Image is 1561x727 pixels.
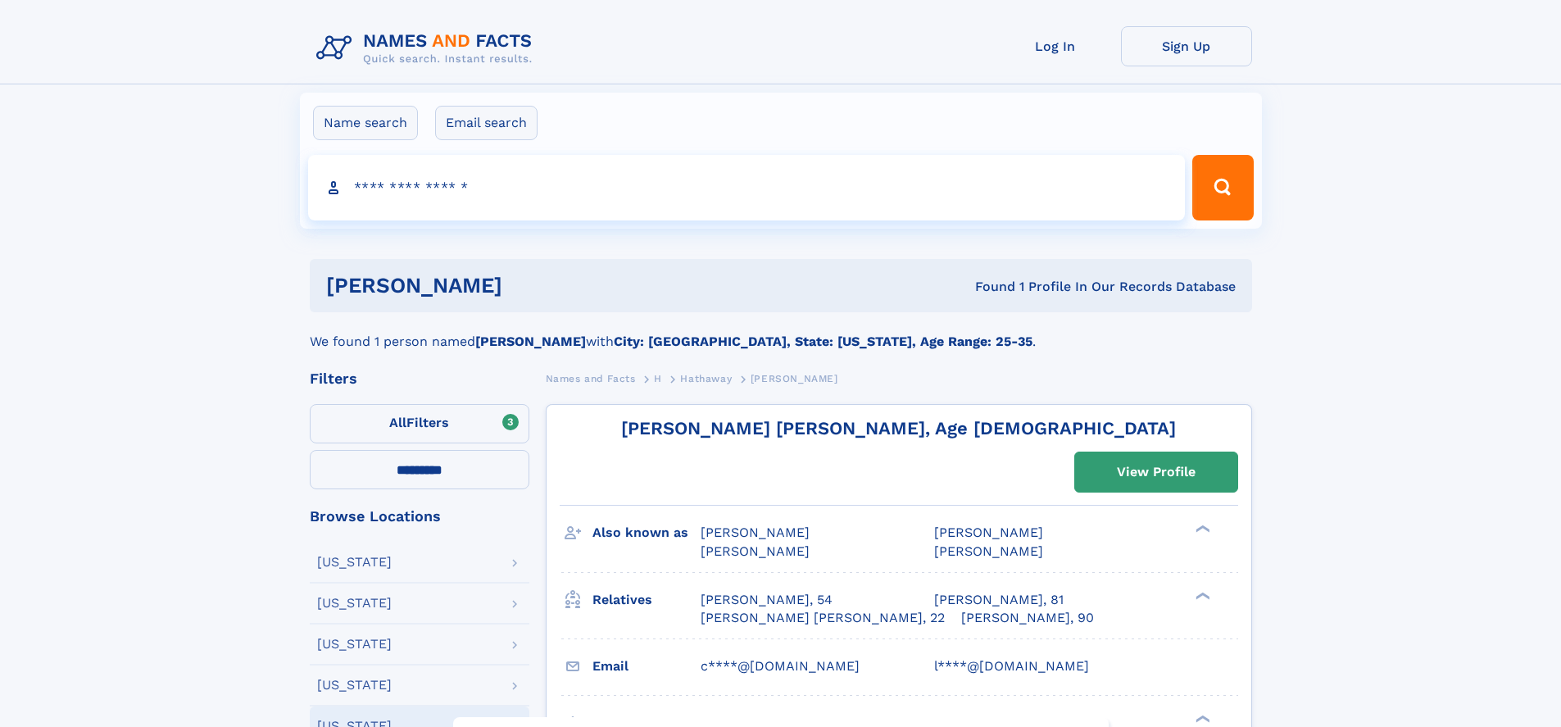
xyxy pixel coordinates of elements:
[592,652,701,680] h3: Email
[990,26,1121,66] a: Log In
[310,312,1252,352] div: We found 1 person named with .
[621,418,1176,438] a: [PERSON_NAME] [PERSON_NAME], Age [DEMOGRAPHIC_DATA]
[751,373,838,384] span: [PERSON_NAME]
[317,556,392,569] div: [US_STATE]
[1192,155,1253,220] button: Search Button
[313,106,418,140] label: Name search
[934,543,1043,559] span: [PERSON_NAME]
[308,155,1186,220] input: search input
[317,679,392,692] div: [US_STATE]
[934,525,1043,540] span: [PERSON_NAME]
[701,609,945,627] a: [PERSON_NAME] [PERSON_NAME], 22
[592,519,701,547] h3: Also known as
[475,334,586,349] b: [PERSON_NAME]
[1121,26,1252,66] a: Sign Up
[435,106,538,140] label: Email search
[961,609,1094,627] a: [PERSON_NAME], 90
[1191,713,1211,724] div: ❯
[701,525,810,540] span: [PERSON_NAME]
[546,368,636,388] a: Names and Facts
[310,26,546,70] img: Logo Names and Facts
[680,373,732,384] span: Hathaway
[389,415,406,430] span: All
[1117,453,1196,491] div: View Profile
[310,509,529,524] div: Browse Locations
[1075,452,1237,492] a: View Profile
[701,543,810,559] span: [PERSON_NAME]
[701,591,833,609] a: [PERSON_NAME], 54
[934,591,1064,609] a: [PERSON_NAME], 81
[326,275,739,296] h1: [PERSON_NAME]
[317,597,392,610] div: [US_STATE]
[738,278,1236,296] div: Found 1 Profile In Our Records Database
[654,373,662,384] span: H
[614,334,1032,349] b: City: [GEOGRAPHIC_DATA], State: [US_STATE], Age Range: 25-35
[1191,590,1211,601] div: ❯
[592,586,701,614] h3: Relatives
[1191,524,1211,534] div: ❯
[317,638,392,651] div: [US_STATE]
[310,404,529,443] label: Filters
[310,371,529,386] div: Filters
[680,368,732,388] a: Hathaway
[654,368,662,388] a: H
